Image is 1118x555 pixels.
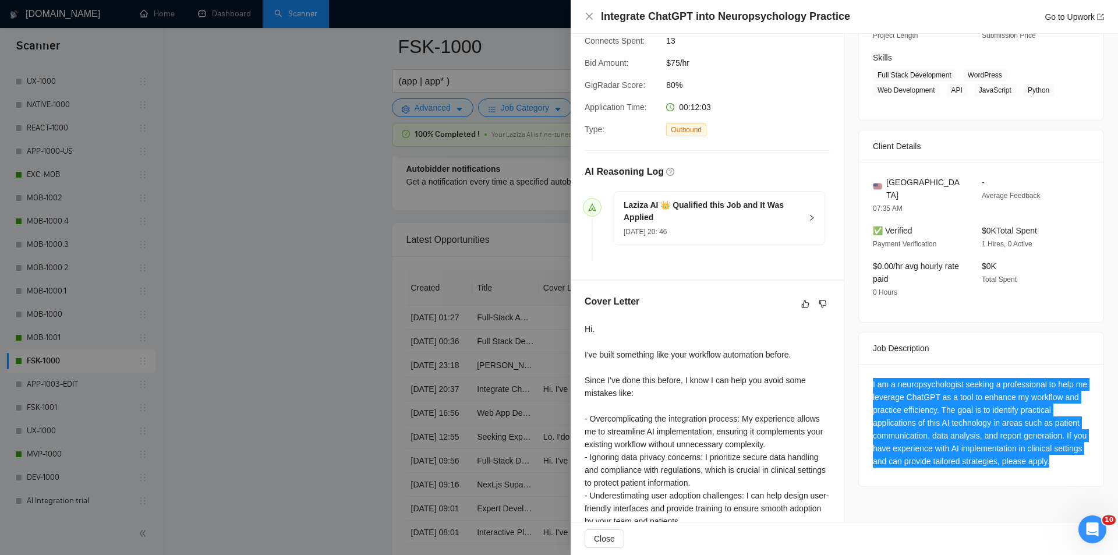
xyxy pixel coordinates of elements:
[819,299,827,309] span: dislike
[873,130,1089,162] div: Client Details
[873,226,912,235] span: ✅ Verified
[982,275,1017,284] span: Total Spent
[624,199,801,224] h5: Laziza AI 👑 Qualified this Job and It Was Applied
[982,192,1041,200] span: Average Feedback
[1097,13,1104,20] span: export
[1045,12,1104,22] a: Go to Upworkexport
[666,34,841,47] span: 13
[886,176,963,202] span: [GEOGRAPHIC_DATA]
[982,178,985,187] span: -
[666,103,674,111] span: clock-circle
[1102,515,1116,525] span: 10
[585,165,664,179] h5: AI Reasoning Log
[873,204,903,213] span: 07:35 AM
[666,168,674,176] span: question-circle
[873,53,892,62] span: Skills
[585,12,594,22] button: Close
[982,261,996,271] span: $0K
[873,84,940,97] span: Web Development
[585,295,639,309] h5: Cover Letter
[1078,515,1106,543] iframe: Intercom live chat
[873,288,897,296] span: 0 Hours
[666,123,706,136] span: Outbound
[585,58,629,68] span: Bid Amount:
[974,84,1016,97] span: JavaScript
[808,214,815,221] span: right
[1023,84,1054,97] span: Python
[982,31,1036,40] span: Submission Price
[624,228,667,236] span: [DATE] 20: 46
[585,36,645,45] span: Connects Spent:
[585,102,647,112] span: Application Time:
[594,532,615,545] span: Close
[947,84,967,97] span: API
[873,333,1089,364] div: Job Description
[982,226,1037,235] span: $0K Total Spent
[585,125,604,134] span: Type:
[963,69,1007,82] span: WordPress
[873,240,936,248] span: Payment Verification
[601,9,850,24] h4: Integrate ChatGPT into Neuropsychology Practice
[798,297,812,311] button: like
[801,299,809,309] span: like
[588,203,596,211] span: send
[585,12,594,21] span: close
[982,240,1032,248] span: 1 Hires, 0 Active
[679,102,711,112] span: 00:12:03
[873,378,1089,468] div: I am a neuropsychologist seeking a professional to help me leverage ChatGPT as a tool to enhance ...
[666,56,841,69] span: $75/hr
[585,80,645,90] span: GigRadar Score:
[873,261,959,284] span: $0.00/hr avg hourly rate paid
[666,79,841,91] span: 80%
[873,69,956,82] span: Full Stack Development
[816,297,830,311] button: dislike
[585,529,624,548] button: Close
[873,31,918,40] span: Project Length
[873,182,882,190] img: 🇺🇸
